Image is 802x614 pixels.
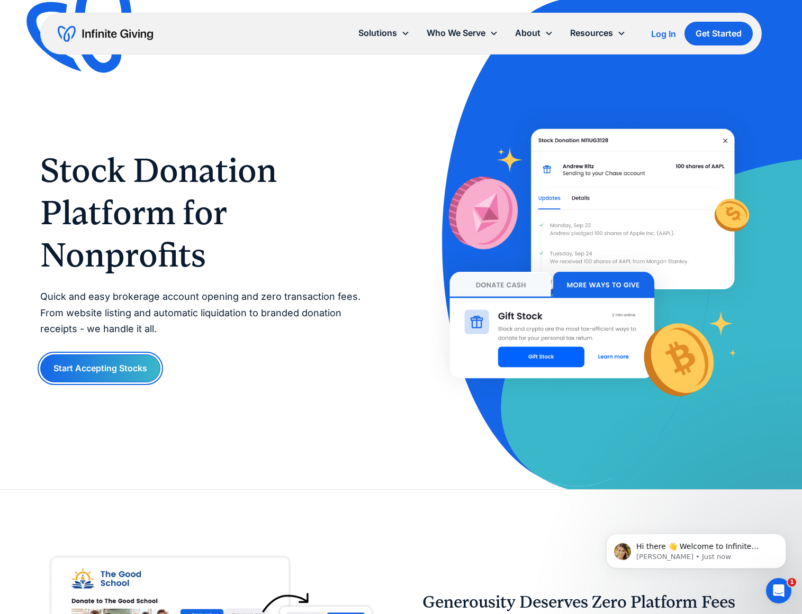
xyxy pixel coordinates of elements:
[358,26,397,40] div: Solutions
[40,354,160,382] a: Start Accepting Stocks
[40,289,380,337] p: Quick and easy brokerage account opening and zero transaction fees. From website listing and auto...
[651,30,676,38] div: Log In
[58,25,153,42] a: home
[422,102,762,430] img: With Infinite Giving’s stock donation platform, it’s easy for donors to give stock to your nonpro...
[40,149,380,276] h1: Stock Donation Platform for Nonprofits
[788,578,796,586] span: 1
[562,22,634,44] div: Resources
[684,22,753,45] a: Get Started
[350,22,418,44] div: Solutions
[651,28,676,40] a: Log In
[418,22,507,44] div: Who We Serve
[427,26,485,40] div: Who We Serve
[570,26,613,40] div: Resources
[422,592,762,612] h2: Generousity Deserves Zero Platform Fees
[590,511,802,585] iframe: Intercom notifications message
[507,22,562,44] div: About
[515,26,540,40] div: About
[766,578,791,603] iframe: Intercom live chat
